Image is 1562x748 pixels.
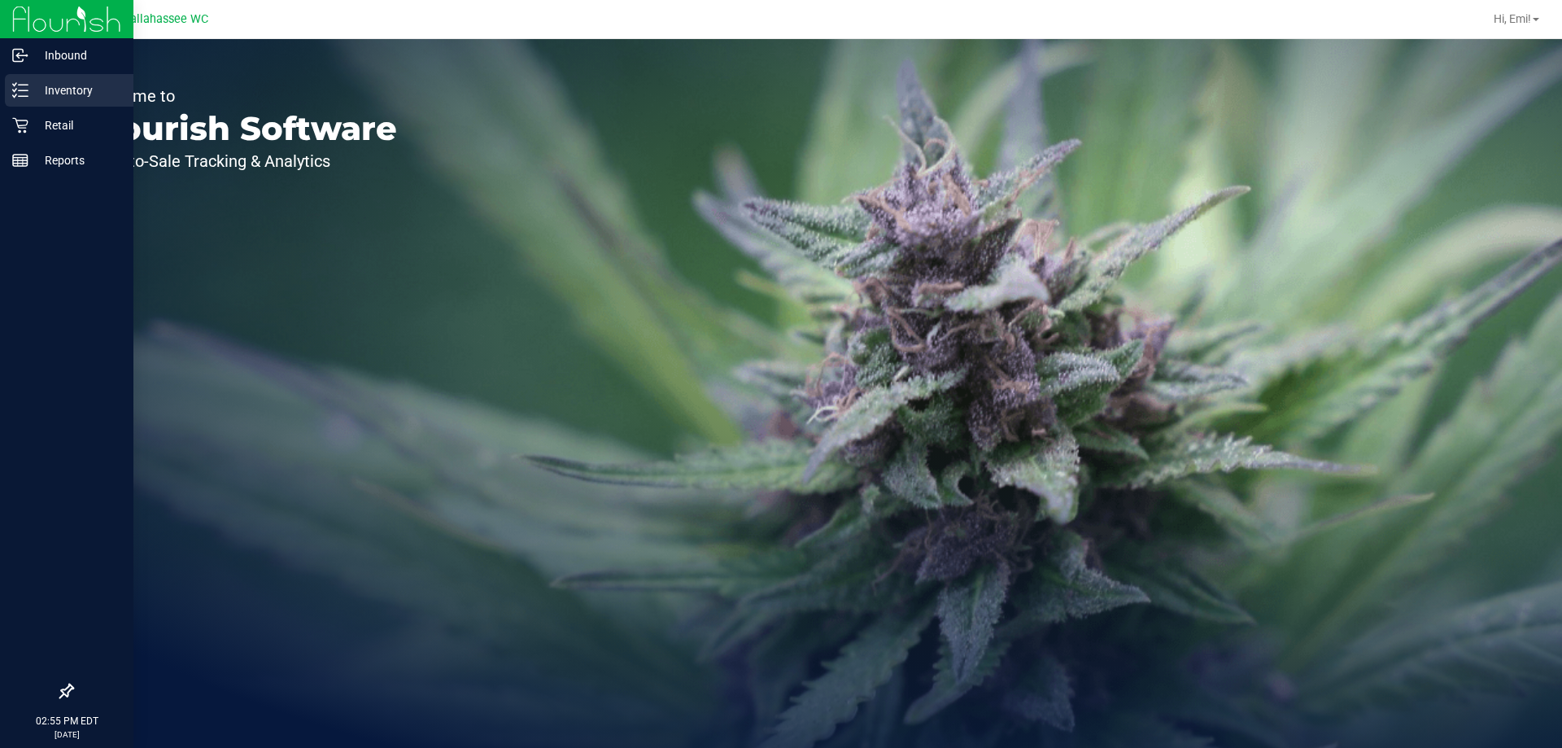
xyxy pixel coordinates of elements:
p: Retail [28,116,126,135]
p: Reports [28,151,126,170]
p: Flourish Software [88,112,397,145]
span: Tallahassee WC [124,12,208,26]
inline-svg: Reports [12,152,28,168]
p: Inbound [28,46,126,65]
p: Seed-to-Sale Tracking & Analytics [88,153,397,169]
p: Inventory [28,81,126,100]
p: [DATE] [7,728,126,741]
span: Hi, Emi! [1494,12,1531,25]
p: Welcome to [88,88,397,104]
inline-svg: Inbound [12,47,28,63]
p: 02:55 PM EDT [7,714,126,728]
inline-svg: Inventory [12,82,28,98]
inline-svg: Retail [12,117,28,133]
